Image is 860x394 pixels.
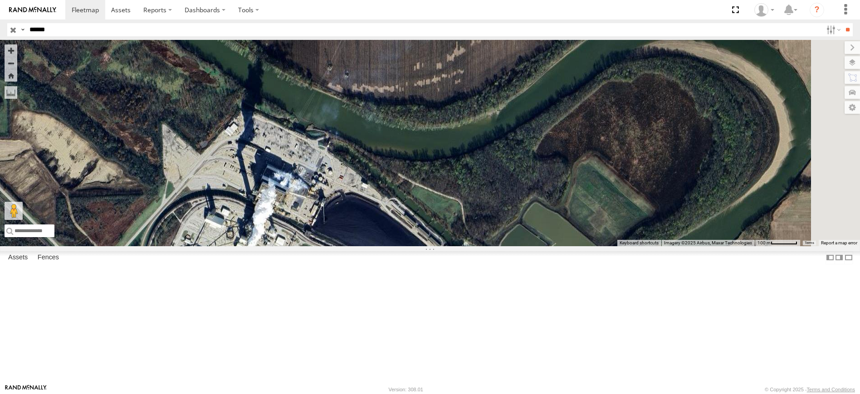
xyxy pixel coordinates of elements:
[821,240,857,245] a: Report a map error
[5,86,17,99] label: Measure
[5,69,17,82] button: Zoom Home
[807,387,855,392] a: Terms and Conditions
[757,240,771,245] span: 100 m
[5,44,17,57] button: Zoom in
[755,240,800,246] button: Map Scale: 100 m per 55 pixels
[389,387,423,392] div: Version: 308.01
[620,240,659,246] button: Keyboard shortcuts
[4,251,32,264] label: Assets
[664,240,752,245] span: Imagery ©2025 Airbus, Maxar Technologies
[5,202,23,220] button: Drag Pegman onto the map to open Street View
[751,3,777,17] div: Les Mayhew
[9,7,56,13] img: rand-logo.svg
[835,251,844,264] label: Dock Summary Table to the Right
[823,23,842,36] label: Search Filter Options
[19,23,26,36] label: Search Query
[844,251,853,264] label: Hide Summary Table
[5,57,17,69] button: Zoom out
[845,101,860,114] label: Map Settings
[33,251,64,264] label: Fences
[765,387,855,392] div: © Copyright 2025 -
[826,251,835,264] label: Dock Summary Table to the Left
[810,3,824,17] i: ?
[805,241,814,245] a: Terms (opens in new tab)
[5,385,47,394] a: Visit our Website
